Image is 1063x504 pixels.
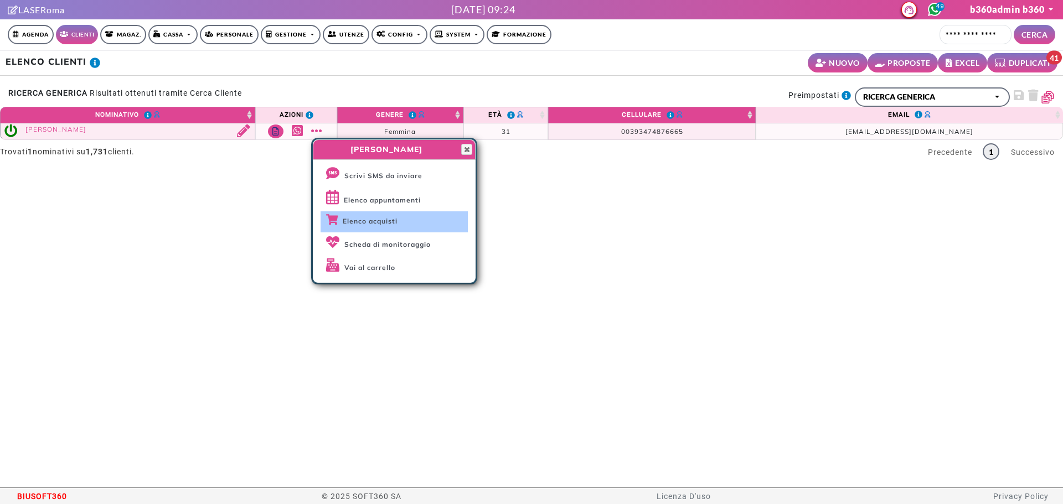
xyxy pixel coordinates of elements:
a: Clienti [56,25,98,44]
small: Risultati ottenuti tramite Cerca Cliente [90,89,242,97]
th: Email : activate to sort column ascending [756,107,1063,123]
span: Femmina [384,127,416,136]
i: Clicca per andare alla pagina di firma [8,6,18,14]
a: Modifica [229,124,252,138]
th: Genere : activate to sort column ascending [337,107,463,123]
a: NUOVO [808,53,868,72]
small: PROPOSTE [887,57,930,69]
span: [PERSON_NAME] [321,144,453,155]
span: 49 [936,2,945,11]
a: LASERoma [8,4,65,15]
span: 0039 [621,127,639,136]
span: [EMAIL_ADDRESS][DOMAIN_NAME] [845,127,973,136]
a: Personale [200,25,259,44]
div: [DATE] 09:24 [451,2,515,17]
a: [PERSON_NAME] [25,125,86,133]
small: DUPLICATI [1009,57,1050,69]
strong: RICERCA GENERICA [8,89,87,97]
small: EXCEL [955,57,980,69]
th: Età : activate to sort column ascending [463,107,548,123]
button: Close [461,144,472,155]
label: Preimpostati [788,87,855,103]
input: Cerca cliente... [940,25,1012,44]
div: RICERCA GENERICA [863,91,991,102]
span: 41 [1046,51,1062,65]
span: Vai al carrello [344,263,395,272]
a: Utenze [323,25,369,44]
th: Azioni [255,107,337,123]
button: EXCEL [938,53,987,72]
a: b360admin b360 [970,4,1055,14]
a: Formazione [487,25,551,44]
span: Elenco appuntamenti [344,196,421,204]
a: Cassa [148,25,198,44]
a: Licenza D'uso [657,492,711,501]
a: SYSTEM [430,25,485,44]
span: 31 [502,127,510,136]
button: CERCA [1014,25,1056,44]
a: Scheda di monitoraggio [321,232,468,256]
a: Whatsapp [292,124,306,137]
a: Agenda [8,25,54,44]
span: Scrivi SMS da inviare [344,172,422,180]
a: 1 [983,143,999,160]
strong: 1 [28,147,33,156]
a: Elenco appuntamenti [321,187,468,211]
a: Config [371,25,427,44]
b: ELENCO CLIENTI [6,56,86,67]
th: Cellulare : activate to sort column ascending [548,107,756,123]
a: Gestione [261,25,321,44]
a: Mostra altro [311,124,325,137]
a: Vai al carrello [321,256,468,279]
a: PROPOSTE [868,53,938,72]
span: Elenco acquisti [343,217,398,225]
strong: 1,731 [86,147,108,156]
a: Scrivi SMS da inviare [321,164,468,187]
a: Elenco acquisti [321,211,468,232]
a: Privacy Policy [993,492,1049,501]
small: NUOVO [829,57,860,69]
a: Note [268,124,283,138]
a: Magaz. [100,25,146,44]
button: RICERCA GENERICA [855,87,1010,107]
span: Scheda di monitoraggio [344,240,431,248]
span: 3474876665 [639,127,683,136]
a: DUPLICATI 41 [987,53,1057,72]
